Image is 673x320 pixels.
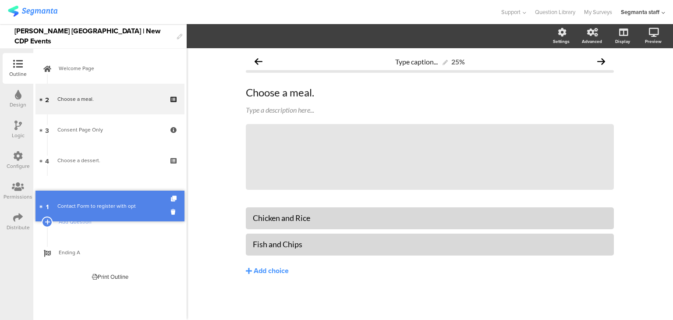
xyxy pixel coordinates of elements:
a: 2 Choose a meal. [35,84,184,114]
div: Advanced [582,38,602,45]
span: Support [501,8,521,16]
div: Configure [7,162,30,170]
button: Add choice [246,260,614,282]
i: Duplicate [171,196,178,202]
div: Add choice [254,267,289,276]
div: Contact Form to register with opt [57,202,162,210]
div: Distribute [7,224,30,231]
div: Choose a dessert. [57,156,162,165]
div: Display [615,38,630,45]
p: Choose a meal. [246,86,614,99]
div: Print Outline [92,273,128,281]
div: Type a description here... [246,106,614,114]
span: Type caption... [395,57,438,66]
span: 3 [45,125,49,135]
div: Chicken and Rice [253,213,607,223]
a: 3 Consent Page Only [35,114,184,145]
div: Design [10,101,26,109]
div: Fish and Chips [253,239,607,249]
div: Consent Page Only [57,125,162,134]
img: segmanta logo [8,6,57,17]
span: Welcome Page [59,64,171,73]
div: Preview [645,38,662,45]
a: Ending A [35,237,184,268]
div: Settings [553,38,570,45]
a: 4 Choose a dessert. [35,145,184,176]
a: 1 Contact Form to register with opt [35,191,184,221]
span: 1 [46,201,49,211]
div: [PERSON_NAME] [GEOGRAPHIC_DATA] | New CDP Events [14,24,173,48]
div: Segmanta staff [621,8,659,16]
div: 25% [451,57,465,66]
span: 4 [45,156,49,165]
a: Welcome Page [35,53,184,84]
div: Logic [12,132,25,139]
span: Add Question [59,217,171,226]
div: Permissions [4,193,32,201]
span: 2 [45,94,49,104]
i: Delete [171,208,178,216]
div: Choose a meal. [57,95,162,103]
div: Outline [9,70,27,78]
span: Ending A [59,248,171,257]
